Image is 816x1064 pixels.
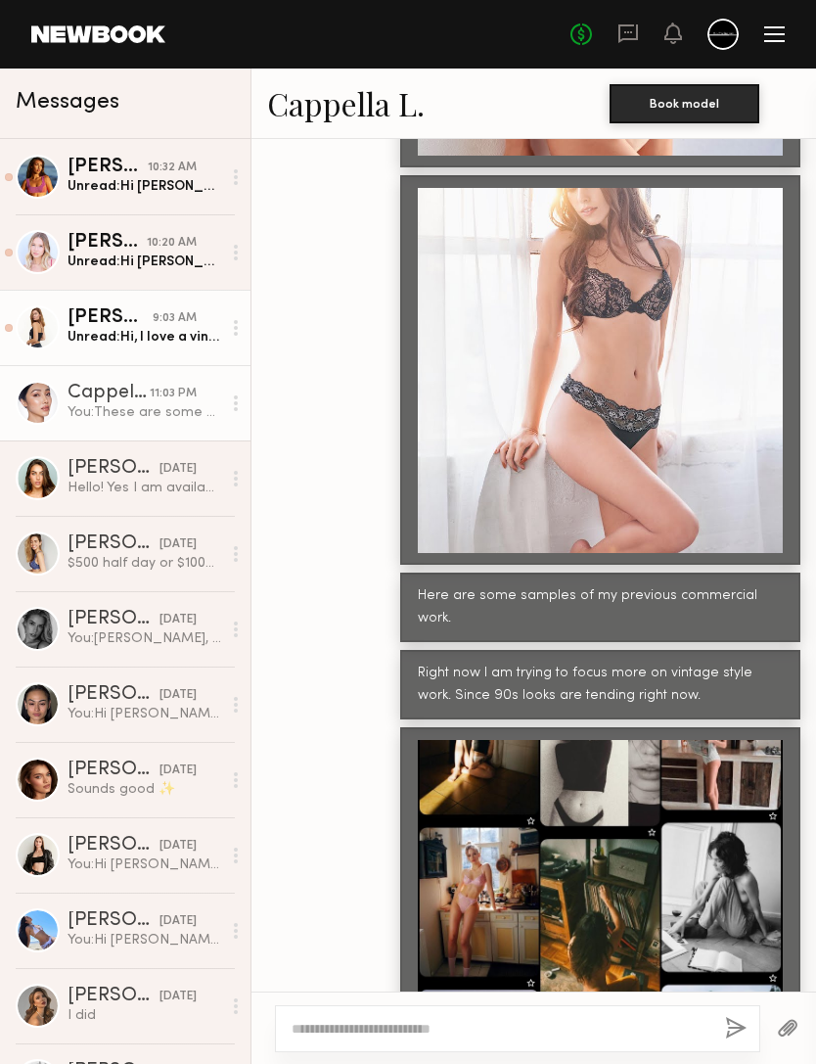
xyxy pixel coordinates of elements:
span: Messages [16,91,119,114]
div: [DATE] [159,912,197,931]
div: [DATE] [159,611,197,629]
div: You: Hi [PERSON_NAME], Totally! Let's plan another shoot together? You can add me on IG, Ki_produ... [68,705,221,723]
div: [PERSON_NAME] [68,685,159,705]
div: 10:20 AM [147,234,197,253]
div: [PERSON_NAME] [68,233,147,253]
div: Unread: Hi [PERSON_NAME]! Do you have a link to any of your work? [68,177,221,196]
div: [DATE] [159,460,197,479]
div: [PERSON_NAME] [68,987,159,1006]
div: Hello! Yes I am available! I would love to work & love this idea! My rate is usually $75/hr. 4 hr... [68,479,221,497]
div: [DATE] [159,686,197,705]
button: Book model [610,84,759,123]
div: [PERSON_NAME] [68,836,159,856]
div: [DATE] [159,535,197,554]
div: [PERSON_NAME] [68,308,153,328]
div: [PERSON_NAME] [68,158,148,177]
div: 9:03 AM [153,309,197,328]
div: You: [PERSON_NAME], Thank you for getting back to me, we just finished our shoot [DATE] (7/24). B... [68,629,221,648]
div: [PERSON_NAME] [68,534,159,554]
div: [DATE] [159,837,197,856]
div: [PERSON_NAME] [68,610,159,629]
div: [PERSON_NAME] [68,459,159,479]
a: Cappella L. [267,82,425,124]
div: $500 half day or $1000 full day [68,554,221,573]
div: Unread: Hi, I love a vintage film concept. I’m available between [DATE]-[DATE] then have availabi... [68,328,221,347]
div: [DATE] [159,762,197,780]
div: Unread: Hi [PERSON_NAME]! Yes I should be available within the next few weeks. My rate is usually... [68,253,221,271]
div: Cappella L. [68,384,150,403]
div: You: These are some of my inspo. [68,403,221,422]
div: Right now I am trying to focus more on vintage style work. Since 90s looks are tending right now. [418,663,783,708]
div: You: Hi [PERSON_NAME], Thank you for the update. Let's keep in touch for any future shoots. We ha... [68,931,221,949]
div: [DATE] [159,988,197,1006]
div: 11:03 PM [150,385,197,403]
div: 10:32 AM [148,159,197,177]
div: Here are some samples of my previous commercial work. [418,585,783,630]
a: Book model [610,94,759,111]
div: [PERSON_NAME] [68,761,159,780]
div: You: Hi [PERSON_NAME], Thank you for the reply. We actually had our shoot [DATE]. Let's keep in t... [68,856,221,874]
div: I did [68,1006,221,1025]
div: [PERSON_NAME] [68,911,159,931]
div: Sounds good ✨ [68,780,221,799]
